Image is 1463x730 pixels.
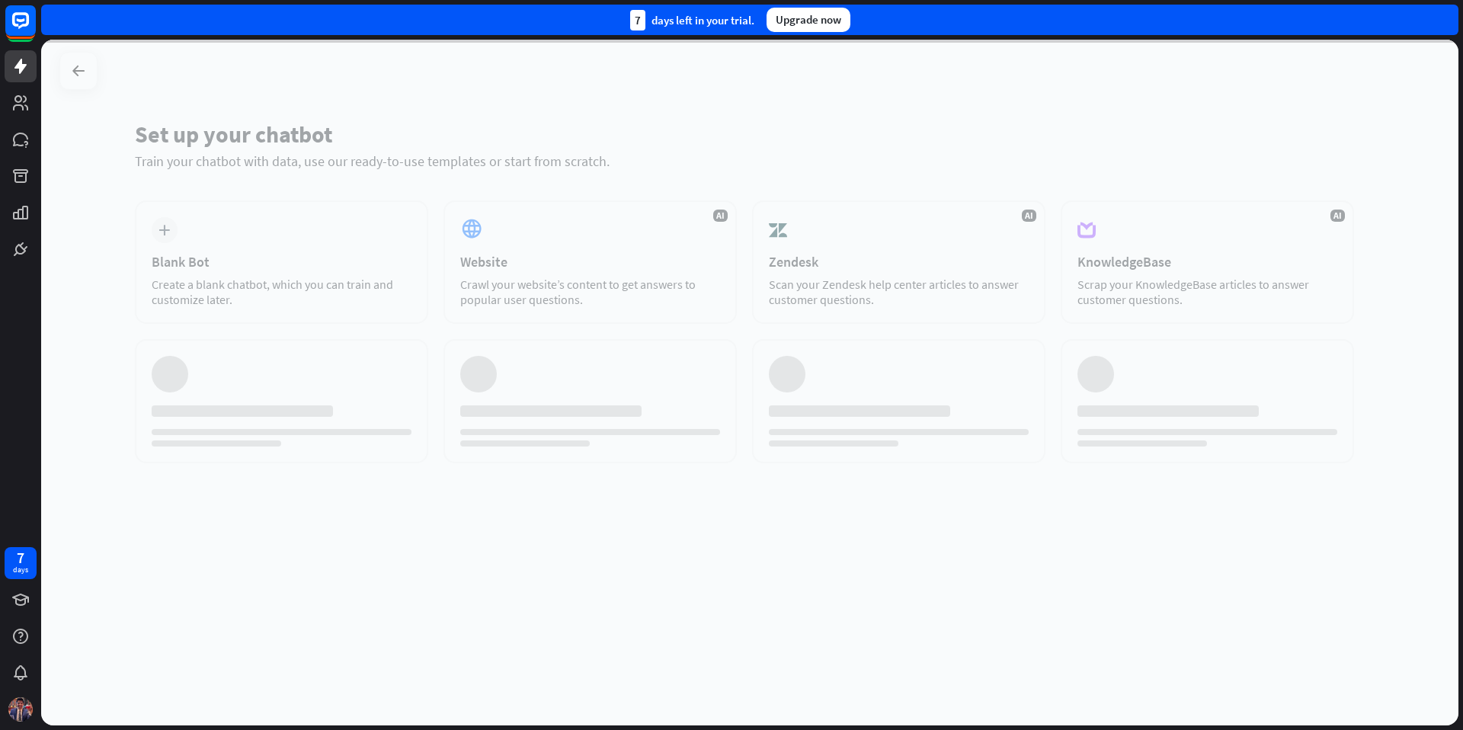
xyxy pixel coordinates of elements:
div: Upgrade now [767,8,850,32]
div: 7 [17,551,24,565]
div: 7 [630,10,645,30]
div: days left in your trial. [630,10,754,30]
div: days [13,565,28,575]
a: 7 days [5,547,37,579]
